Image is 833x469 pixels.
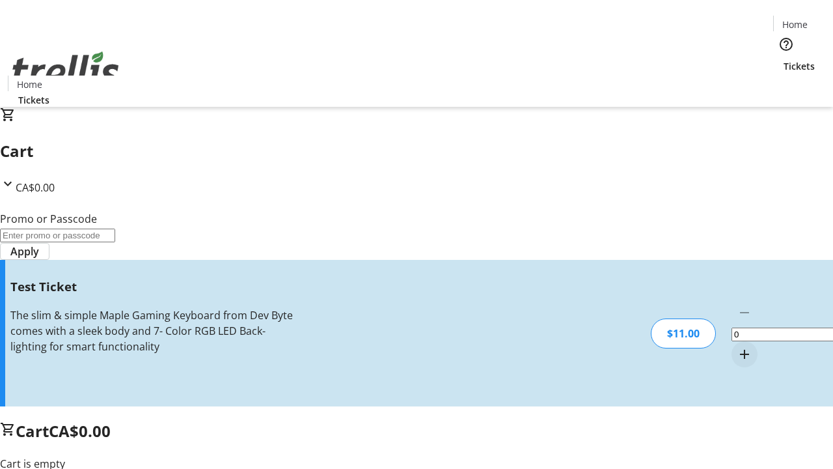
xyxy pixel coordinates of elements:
span: Tickets [18,93,49,107]
span: Home [782,18,808,31]
div: $11.00 [651,319,716,348]
button: Cart [773,73,799,99]
a: Tickets [773,59,825,73]
a: Tickets [8,93,60,107]
button: Increment by one [731,341,758,367]
h3: Test Ticket [10,277,295,296]
span: CA$0.00 [49,420,111,442]
div: The slim & simple Maple Gaming Keyboard from Dev Byte comes with a sleek body and 7- Color RGB LE... [10,307,295,354]
span: Tickets [784,59,815,73]
span: CA$0.00 [16,180,55,195]
span: Apply [10,244,39,259]
a: Home [774,18,815,31]
span: Home [17,78,42,91]
img: Orient E2E Organization 0gVn3KdbAw's Logo [8,37,124,102]
button: Help [773,31,799,57]
a: Home [8,78,50,91]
